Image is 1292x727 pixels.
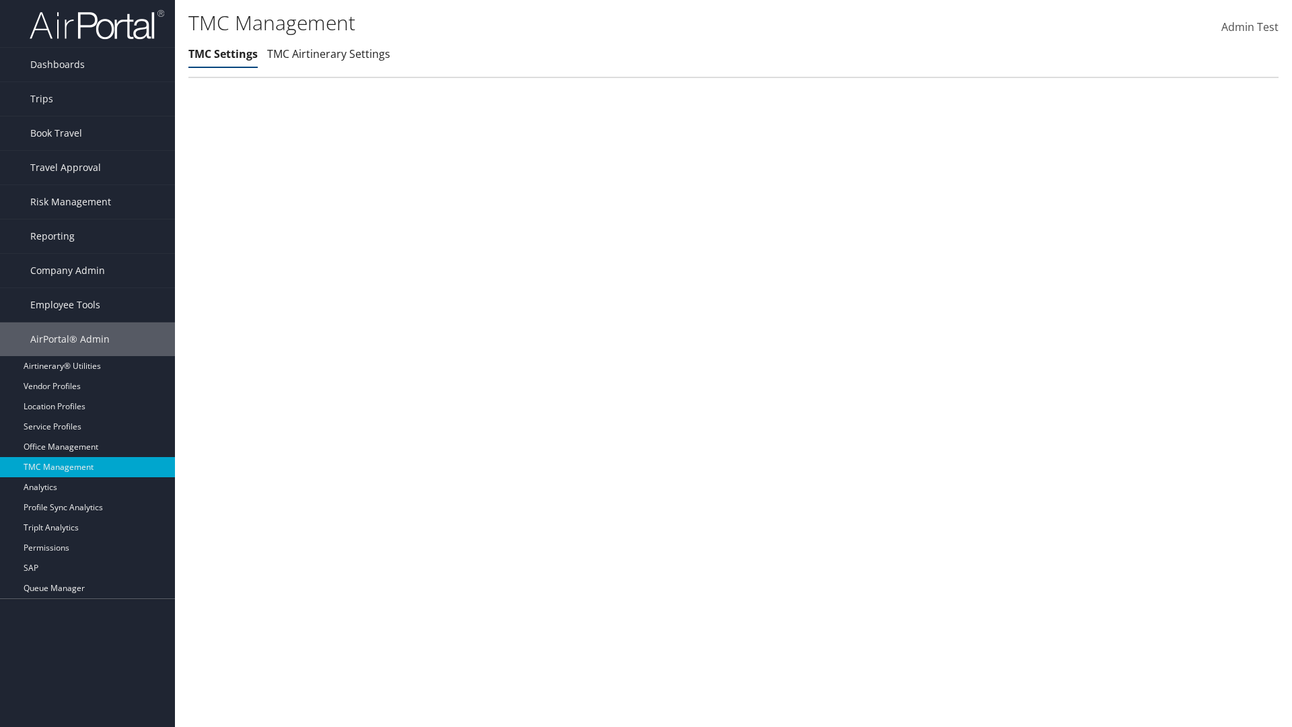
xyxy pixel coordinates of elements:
[30,48,85,81] span: Dashboards
[267,46,390,61] a: TMC Airtinerary Settings
[30,116,82,150] span: Book Travel
[188,46,258,61] a: TMC Settings
[30,82,53,116] span: Trips
[1221,20,1279,34] span: Admin Test
[30,219,75,253] span: Reporting
[30,322,110,356] span: AirPortal® Admin
[30,185,111,219] span: Risk Management
[30,254,105,287] span: Company Admin
[1221,7,1279,48] a: Admin Test
[30,9,164,40] img: airportal-logo.png
[188,9,915,37] h1: TMC Management
[30,151,101,184] span: Travel Approval
[30,288,100,322] span: Employee Tools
